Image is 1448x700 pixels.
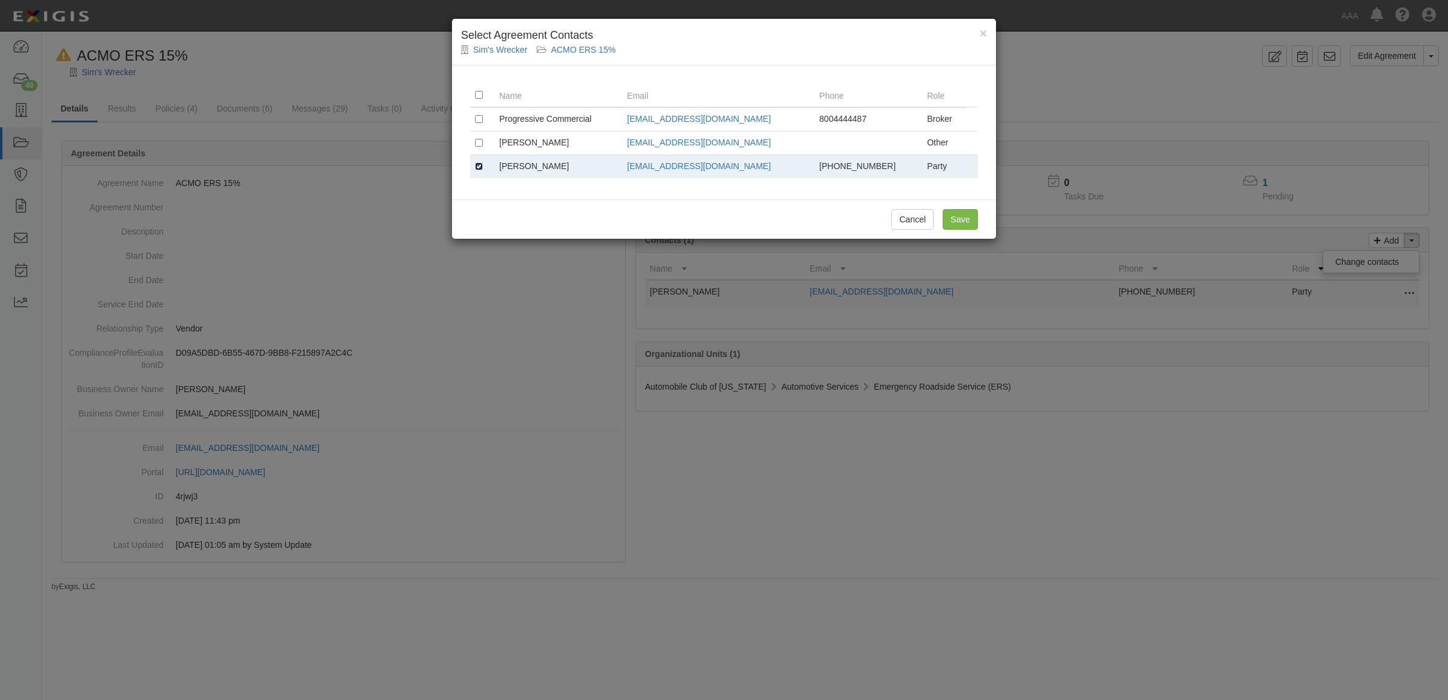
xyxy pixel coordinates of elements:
h4: Select Agreement Contacts [461,28,987,44]
span: × [980,26,987,40]
td: Party [922,155,966,178]
a: [EMAIL_ADDRESS][DOMAIN_NAME] [627,138,771,147]
td: [PERSON_NAME] [494,131,622,155]
td: Other [922,131,966,155]
th: Email [622,84,814,107]
td: Broker [922,107,966,132]
td: [PHONE_NUMBER] [814,155,922,178]
a: Sim's Wrecker [473,45,528,55]
a: ACMO ERS 15% [551,45,616,55]
td: Progressive Commercial [494,107,622,132]
th: Role [922,84,966,107]
input: Save [943,209,978,230]
a: [EMAIL_ADDRESS][DOMAIN_NAME] [627,161,771,171]
button: Close [980,27,987,39]
td: [PERSON_NAME] [494,155,622,178]
th: Phone [814,84,922,107]
th: Name [494,84,622,107]
a: [EMAIL_ADDRESS][DOMAIN_NAME] [627,114,771,124]
button: Cancel [891,209,934,230]
td: 8004444487 [814,107,922,132]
